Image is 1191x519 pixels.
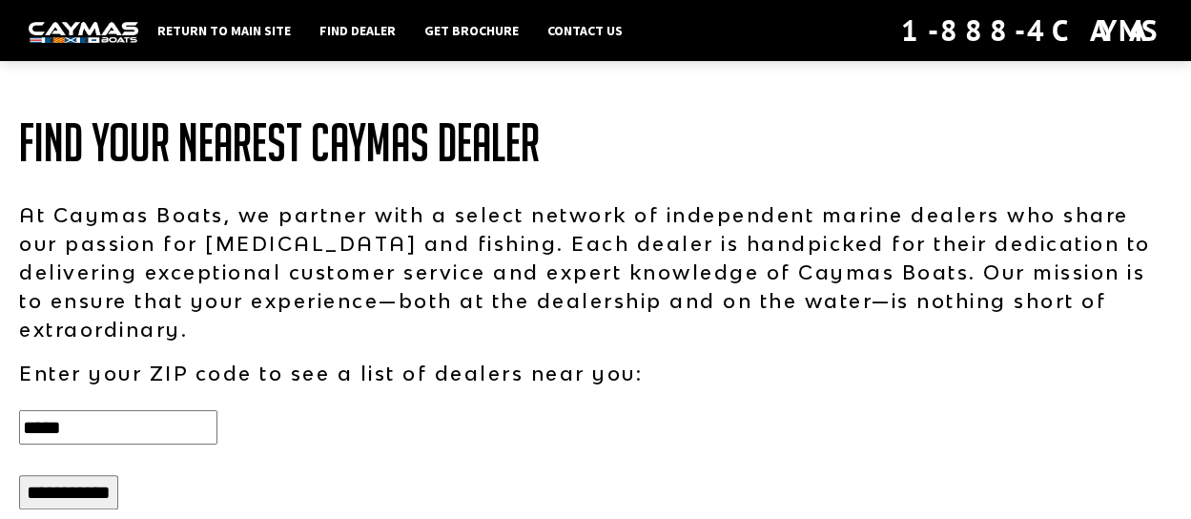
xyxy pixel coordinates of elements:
p: Enter your ZIP code to see a list of dealers near you: [19,359,1172,387]
a: Get Brochure [415,18,528,43]
a: Return to main site [148,18,300,43]
a: Find Dealer [310,18,405,43]
img: white-logo-c9c8dbefe5ff5ceceb0f0178aa75bf4bb51f6bca0971e226c86eb53dfe498488.png [29,22,138,42]
h1: Find Your Nearest Caymas Dealer [19,114,1172,172]
a: Contact Us [538,18,632,43]
div: 1-888-4CAYMAS [901,10,1162,52]
p: At Caymas Boats, we partner with a select network of independent marine dealers who share our pas... [19,200,1172,343]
